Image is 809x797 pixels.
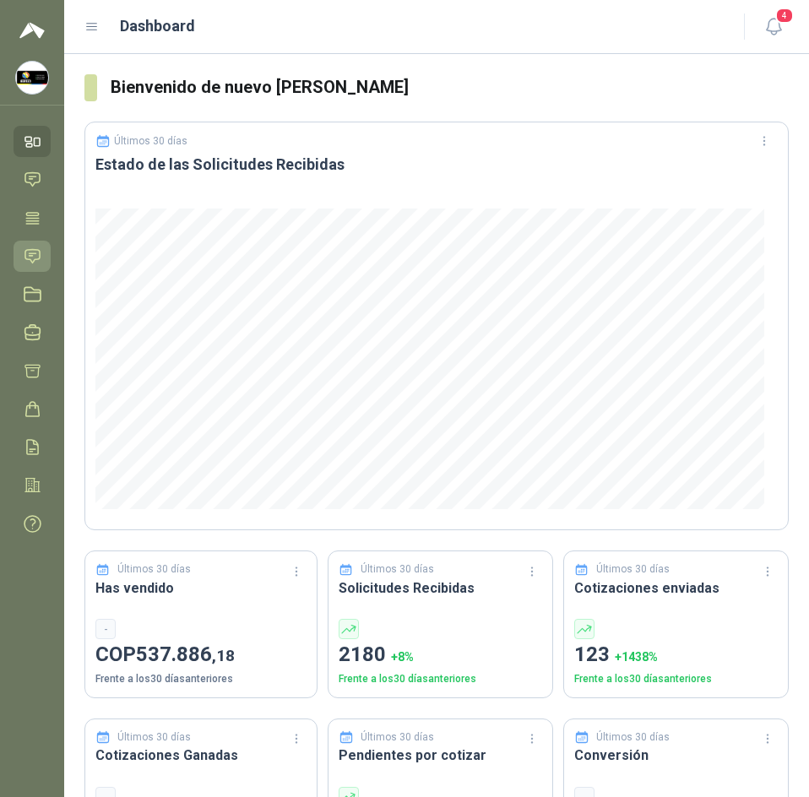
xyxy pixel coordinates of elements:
[212,646,235,665] span: ,18
[596,561,670,577] p: Últimos 30 días
[339,577,542,599] h3: Solicitudes Recibidas
[615,650,658,664] span: + 1438 %
[574,577,778,599] h3: Cotizaciones enviadas
[120,14,195,38] h1: Dashboard
[361,561,434,577] p: Últimos 30 días
[114,135,187,147] p: Últimos 30 días
[95,577,307,599] h3: Has vendido
[117,561,191,577] p: Últimos 30 días
[95,619,116,639] div: -
[758,12,789,42] button: 4
[136,642,235,666] span: 537.886
[16,62,48,94] img: Company Logo
[339,671,542,687] p: Frente a los 30 días anteriores
[574,639,778,671] p: 123
[391,650,414,664] span: + 8 %
[775,8,794,24] span: 4
[339,745,542,766] h3: Pendientes por cotizar
[574,671,778,687] p: Frente a los 30 días anteriores
[361,729,434,745] p: Últimos 30 días
[596,729,670,745] p: Últimos 30 días
[95,155,778,175] h3: Estado de las Solicitudes Recibidas
[574,745,778,766] h3: Conversión
[111,74,789,100] h3: Bienvenido de nuevo [PERSON_NAME]
[95,639,307,671] p: COP
[117,729,191,745] p: Últimos 30 días
[95,745,307,766] h3: Cotizaciones Ganadas
[339,639,542,671] p: 2180
[95,671,307,687] p: Frente a los 30 días anteriores
[19,20,45,41] img: Logo peakr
